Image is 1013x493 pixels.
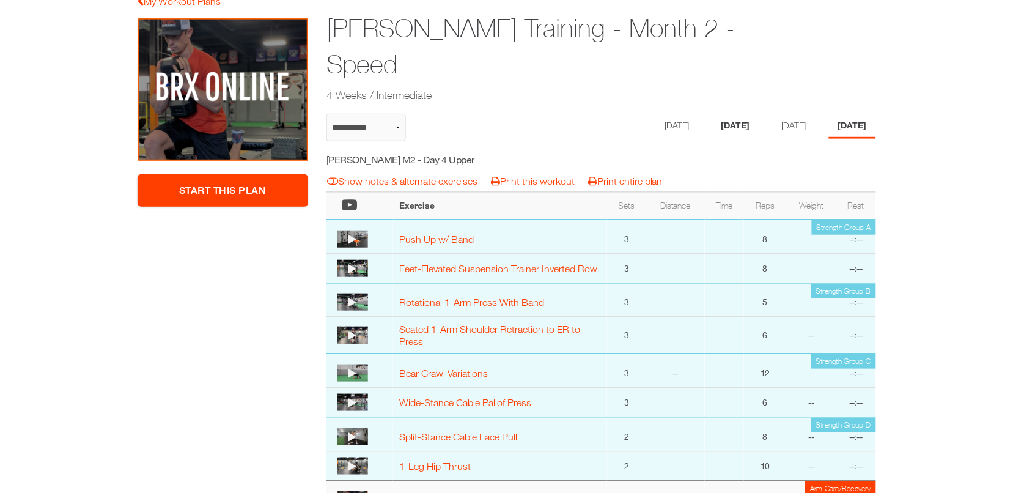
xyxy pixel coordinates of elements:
[326,153,545,166] h5: [PERSON_NAME] M2 - Day 4 Upper
[773,114,816,139] li: Day 3
[491,176,575,187] a: Print this workout
[337,231,368,248] img: thumbnail.png
[836,254,875,283] td: --:--
[744,451,787,481] td: 10
[337,458,368,475] img: thumbnail.png
[836,317,875,354] td: --:--
[399,324,580,347] a: Seated 1-Arm Shoulder Retraction to ER to Press
[607,283,646,317] td: 3
[607,254,646,283] td: 3
[399,234,474,245] a: Push Up w/ Band
[399,297,544,308] a: Rotational 1-Arm Press With Band
[744,254,787,283] td: 8
[337,428,368,445] img: thumbnail.png
[836,192,875,220] th: Rest
[744,388,787,417] td: 6
[399,397,531,408] a: Wide-Stance Cable Pallof Press
[811,284,876,298] td: Strength Group B
[337,327,368,344] img: thumbnail.png
[588,176,663,187] a: Print entire plan
[744,354,787,388] td: 12
[399,368,488,379] a: Bear Crawl Variations
[646,354,705,388] td: --
[399,263,597,274] a: Feet-Elevated Suspension Trainer Inverted Row
[399,461,471,472] a: 1-Leg Hip Thrust
[786,417,836,451] td: --
[326,10,781,83] h1: [PERSON_NAME] Training - Month 2 - Speed
[705,192,744,220] th: Time
[744,417,787,451] td: 8
[836,417,875,451] td: --:--
[786,451,836,481] td: --
[829,114,876,139] li: Day 4
[786,192,836,220] th: Weight
[744,192,787,220] th: Reps
[836,388,875,417] td: --:--
[744,220,787,254] td: 8
[607,451,646,481] td: 2
[138,174,309,207] a: Start This Plan
[607,317,646,354] td: 3
[744,283,787,317] td: 5
[327,176,477,187] a: Show notes & alternate exercises
[399,431,517,442] a: Split-Stance Cable Face Pull
[646,192,705,220] th: Distance
[656,114,699,139] li: Day 1
[786,388,836,417] td: --
[836,354,875,388] td: --:--
[326,87,781,103] h2: 4 Weeks / Intermediate
[836,283,875,317] td: --:--
[607,388,646,417] td: 3
[712,114,759,139] li: Day 2
[836,451,875,481] td: --:--
[393,192,607,220] th: Exercise
[337,394,368,411] img: thumbnail.png
[811,354,876,369] td: Strength Group C
[811,418,876,432] td: Strength Group D
[607,220,646,254] td: 3
[337,260,368,277] img: thumbnail.png
[607,192,646,220] th: Sets
[607,354,646,388] td: 3
[744,317,787,354] td: 6
[337,365,368,382] img: thumbnail.png
[812,220,876,235] td: Strength Group A
[138,18,309,162] img: Francesco Abbruzzese Training - Month 2 - Speed
[786,317,836,354] td: --
[836,220,875,254] td: --:--
[337,294,368,311] img: thumbnail.png
[607,417,646,451] td: 2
